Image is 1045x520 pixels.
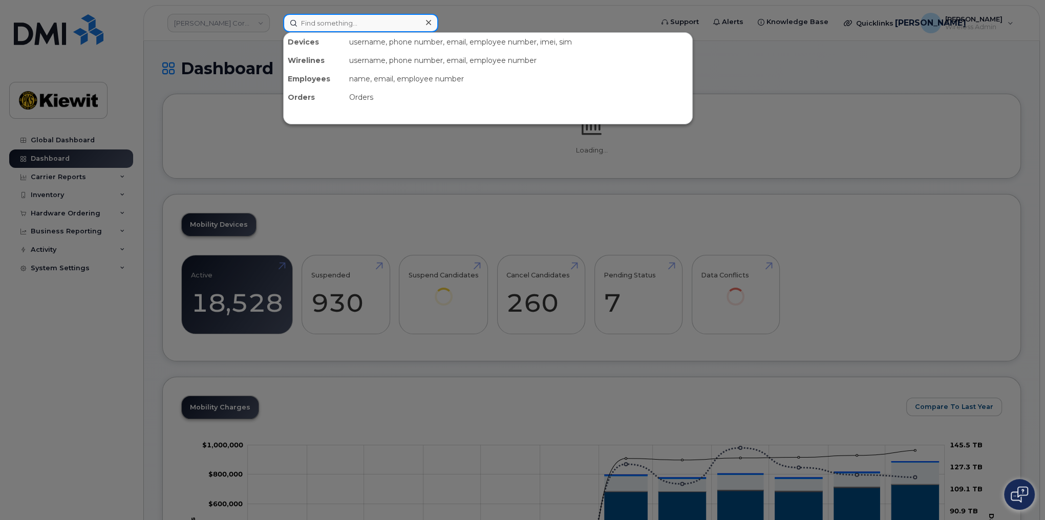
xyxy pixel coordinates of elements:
[284,88,345,106] div: Orders
[345,51,692,70] div: username, phone number, email, employee number
[345,70,692,88] div: name, email, employee number
[345,33,692,51] div: username, phone number, email, employee number, imei, sim
[284,33,345,51] div: Devices
[345,88,692,106] div: Orders
[1011,486,1028,503] img: Open chat
[284,70,345,88] div: Employees
[284,51,345,70] div: Wirelines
